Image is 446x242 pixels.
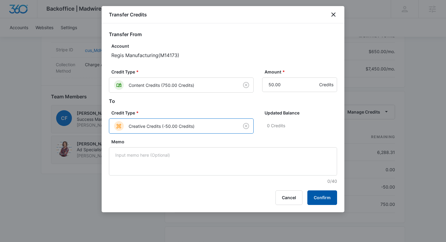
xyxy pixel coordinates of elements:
[265,110,340,116] label: Updated Balance
[111,69,256,75] label: Credit Type
[111,52,337,59] p: Regis Manufacturing ( M14173 )
[111,178,337,184] p: 0/40
[275,190,302,205] button: Cancel
[241,121,251,131] button: Clear
[267,118,337,133] p: 0 Credits
[129,82,194,88] p: Content Credits (750.00 Credits)
[109,97,337,105] h2: To
[129,123,194,129] p: Creative Credits (-50.00 Credits)
[307,190,337,205] button: Confirm
[111,138,340,145] label: Memo
[109,31,337,38] h2: Transfer From
[111,43,337,49] p: Account
[330,11,337,18] button: close
[265,69,340,75] label: Amount
[241,80,251,90] button: Clear
[109,11,147,18] h1: Transfer Credits
[111,110,256,116] label: Credit Type
[319,77,333,92] div: Credits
